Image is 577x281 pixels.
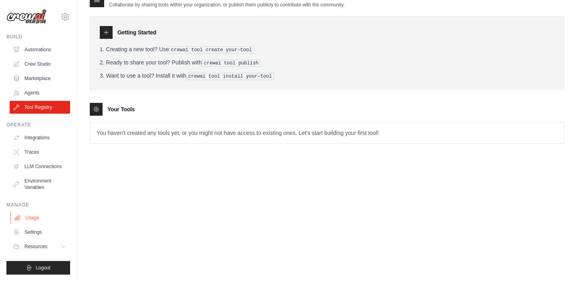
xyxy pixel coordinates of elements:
[6,261,70,275] button: Logout
[24,243,47,250] span: Resources
[6,34,70,40] div: Build
[117,28,156,36] h3: Getting Started
[10,72,70,85] a: Marketplace
[10,226,70,239] a: Settings
[6,202,70,208] div: Manage
[10,146,70,159] a: Traces
[202,60,261,67] pre: crewai tool publish
[10,86,70,99] a: Agents
[100,72,554,80] li: Want to use a tool? Install it with
[6,9,46,24] img: Logo
[10,175,70,194] a: Environment Variables
[100,45,554,54] li: Creating a new tool? Use
[169,46,254,54] pre: crewai tool create your-tool
[90,122,564,143] p: You haven't created any tools yet, or you might not have access to existing ones. Let's start bui...
[36,265,50,271] span: Logout
[10,58,70,70] a: Crew Studio
[10,160,70,173] a: LLM Connections
[10,131,70,144] a: Integrations
[10,240,70,253] button: Resources
[107,105,135,113] h3: Your Tools
[6,122,70,128] div: Operate
[10,101,70,114] a: Tool Registry
[100,58,554,67] li: Ready to share your tool? Publish with
[10,43,70,56] a: Automations
[10,211,71,224] a: Usage
[186,73,274,80] pre: crewai tool install your-tool
[109,2,345,8] p: Collaborate by sharing tools within your organization, or publish them publicly to contribute wit...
